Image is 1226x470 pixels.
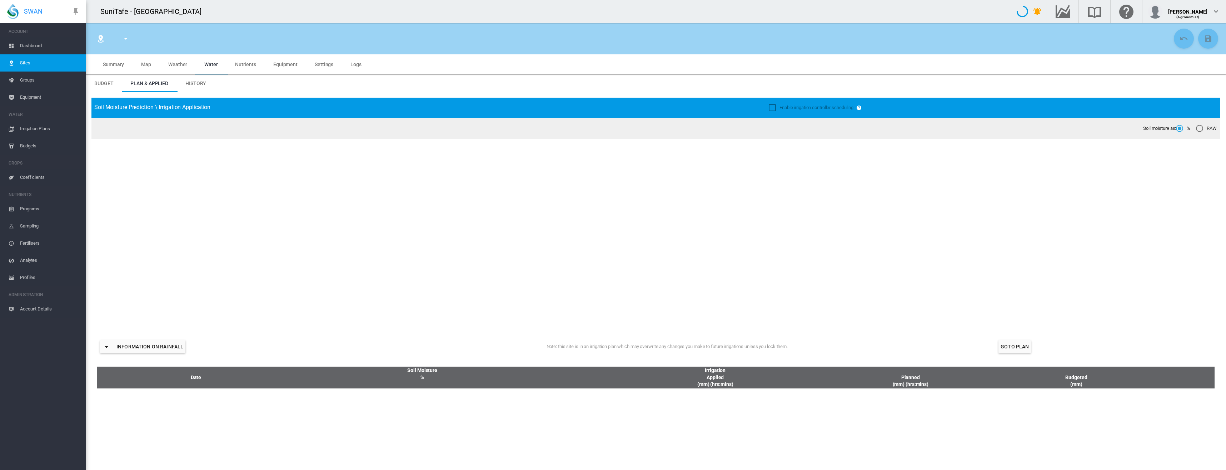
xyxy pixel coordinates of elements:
[20,300,80,318] span: Account Details
[94,80,113,86] span: Budget
[20,252,80,269] span: Analytes
[1054,7,1071,16] md-icon: Go to the Data Hub
[273,62,298,67] span: Equipment
[20,37,80,54] span: Dashboard
[9,157,80,169] span: CROPS
[9,26,80,37] span: ACCOUNT
[1198,29,1218,49] button: Save Changes
[556,367,875,388] th: Irrigation Applied (mm) (hrs:mins)
[289,367,556,388] th: Soil Moisture %
[71,7,80,16] md-icon: icon-pin
[20,54,80,72] span: Sites
[185,80,206,86] span: History
[315,62,333,67] span: Settings
[130,80,168,86] span: Plan & Applied
[20,269,80,286] span: Profiles
[141,62,151,67] span: Map
[102,343,111,351] md-icon: icon-menu-down
[94,104,210,111] span: Soil Moisture Prediction \ Irrigation Application
[20,217,80,235] span: Sampling
[103,62,124,67] span: Summary
[1168,5,1207,13] div: [PERSON_NAME]
[1212,7,1220,16] md-icon: icon-chevron-down
[998,340,1031,353] button: Goto Plan
[20,169,80,186] span: Coefficients
[769,104,853,111] md-checkbox: Enable irrigation controller scheduling
[1143,125,1176,132] span: Soil moisture as:
[97,367,289,388] th: Date
[1176,15,1199,19] span: (Agronomist)
[24,7,43,16] span: SWAN
[946,367,1215,388] th: Budgeted (mm)
[1180,34,1188,43] md-icon: icon-undo
[20,235,80,252] span: Fertilisers
[875,367,946,388] div: Planned (mm) (hrs:mins)
[168,62,187,67] span: Weather
[1033,7,1042,16] md-icon: icon-bell-ring
[1196,125,1217,132] md-radio-button: RAW
[9,189,80,200] span: NUTRIENTS
[96,34,105,43] md-icon: icon-map-marker-radius
[121,34,130,43] md-icon: icon-menu-down
[20,89,80,106] span: Equipment
[9,289,80,300] span: ADMINISTRATION
[547,343,990,350] div: Note: this site is in an irrigation plan which may overwrite any changes you make to future irrig...
[1176,125,1190,132] md-radio-button: %
[100,6,208,16] div: SuniTafe - [GEOGRAPHIC_DATA]
[1030,4,1045,19] button: icon-bell-ring
[779,105,853,110] span: Enable irrigation controller scheduling
[1204,34,1212,43] md-icon: icon-content-save
[119,31,133,46] button: icon-menu-down
[94,31,108,46] button: Click to go to list of Sites
[20,72,80,89] span: Groups
[20,200,80,217] span: Programs
[204,62,218,67] span: Water
[20,120,80,137] span: Irrigation Plans
[235,62,256,67] span: Nutrients
[7,4,19,19] img: SWAN-Landscape-Logo-Colour-drop.png
[1148,4,1162,19] img: profile.jpg
[1174,29,1194,49] button: Cancel Changes
[1118,7,1135,16] md-icon: Click here for help
[20,137,80,155] span: Budgets
[100,340,185,353] button: icon-menu-downInformation on Rainfall
[9,109,80,120] span: WATER
[350,62,362,67] span: Logs
[1086,7,1103,16] md-icon: Search the knowledge base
